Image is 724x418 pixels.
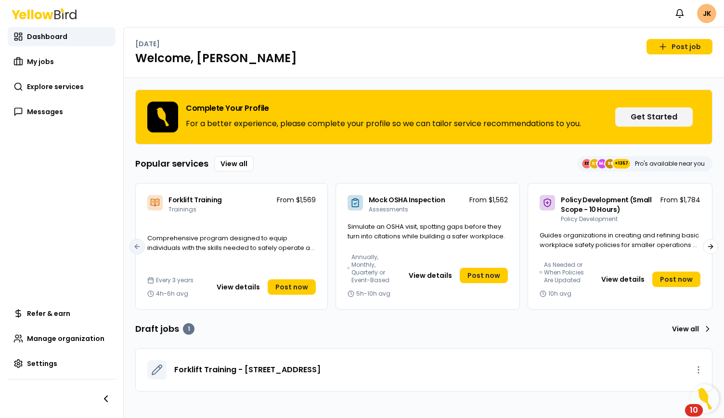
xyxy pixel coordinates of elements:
button: Open Resource Center, 10 new notifications [690,384,719,413]
a: Explore services [8,77,116,96]
div: 1 [183,323,194,335]
span: +1357 [615,159,628,169]
span: Assessments [369,205,408,213]
span: Guides organizations in creating and refining basic workplace safety policies for smaller operati... [540,231,699,259]
span: My jobs [27,57,54,66]
a: Dashboard [8,27,116,46]
button: Get Started [615,107,693,127]
span: 10h avg [548,290,571,298]
span: Mock OSHA Inspection [369,195,445,205]
button: View details [211,279,266,295]
span: Forklift Training [168,195,222,205]
span: JK [697,4,716,23]
span: EE [582,159,592,169]
span: 5h-10h avg [356,290,390,298]
a: Forklift Training - [STREET_ADDRESS] [174,364,321,376]
a: View all [668,321,712,337]
span: Simulate an OSHA visit, spotting gaps before they turn into citations while building a safer work... [348,222,505,241]
a: Post job [646,39,712,54]
a: Refer & earn [8,304,116,323]
h3: Draft jobs [135,322,194,336]
span: 4h-6h avg [156,290,188,298]
span: Explore services [27,82,84,91]
span: Manage organization [27,334,104,343]
p: From $1,784 [660,195,700,205]
p: From $1,562 [469,195,508,205]
span: MJ [597,159,607,169]
span: Post now [275,282,308,292]
a: My jobs [8,52,116,71]
a: View all [214,156,254,171]
p: [DATE] [135,39,160,49]
span: Messages [27,107,63,117]
a: Post now [652,272,700,287]
p: From $1,569 [277,195,316,205]
div: Complete Your ProfileFor a better experience, please complete your profile so we can tailor servi... [135,90,712,144]
span: Policy Development (Small Scope - 10 Hours) [561,195,651,214]
p: Pro's available near you [635,160,705,168]
span: Post now [660,274,693,284]
span: CE [590,159,599,169]
h3: Complete Your Profile [186,104,581,112]
a: Settings [8,354,116,373]
span: Comprehensive program designed to equip individuals with the skills needed to safely operate a fo... [147,234,314,261]
span: Settings [27,359,57,368]
span: Dashboard [27,32,67,41]
p: For a better experience, please complete your profile so we can tailor service recommendations to... [186,118,581,130]
span: Post now [467,271,500,280]
span: As Needed or When Policies Are Updated [544,261,587,284]
a: Post now [460,268,508,283]
span: SE [605,159,615,169]
button: View details [595,272,650,287]
button: View details [403,268,458,283]
a: Manage organization [8,329,116,348]
span: Every 3 years [156,276,194,284]
span: Annually, Monthly, Quarterly or Event-Based [351,253,395,284]
span: Policy Development [561,215,618,223]
span: Trainings [168,205,196,213]
span: Refer & earn [27,309,70,318]
h3: Popular services [135,157,208,170]
a: Messages [8,102,116,121]
h1: Welcome, [PERSON_NAME] [135,51,712,66]
a: Post now [268,279,316,295]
